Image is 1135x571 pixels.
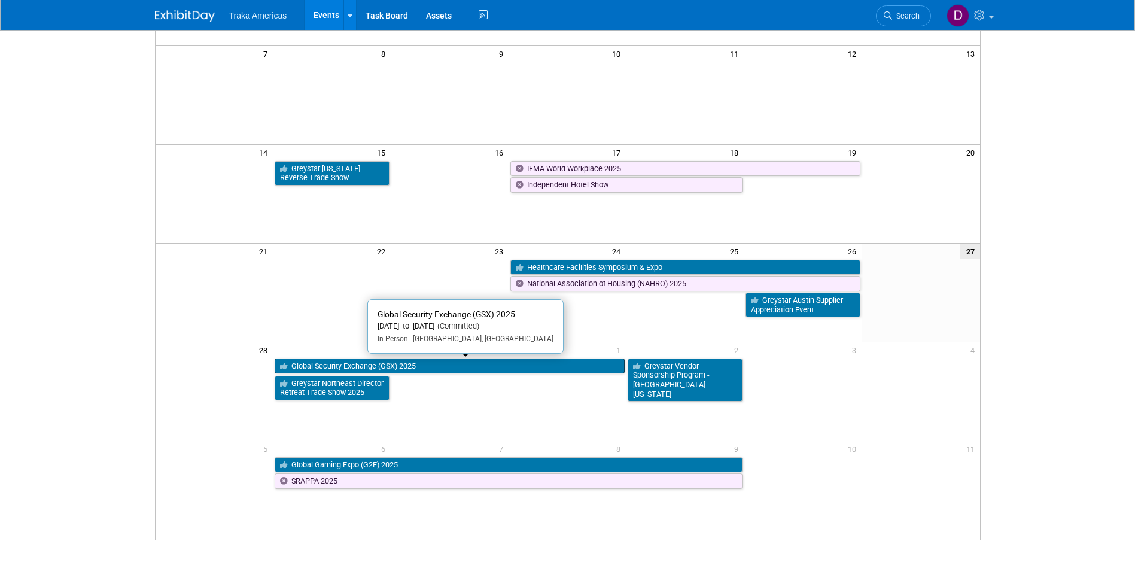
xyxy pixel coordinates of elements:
[380,46,391,61] span: 8
[510,177,743,193] a: Independent Hotel Show
[969,342,980,357] span: 4
[745,293,860,317] a: Greystar Austin Supplier Appreciation Event
[965,441,980,456] span: 11
[378,309,515,319] span: Global Security Exchange (GSX) 2025
[498,46,509,61] span: 9
[733,342,744,357] span: 2
[494,145,509,160] span: 16
[275,359,625,374] a: Global Security Exchange (GSX) 2025
[376,145,391,160] span: 15
[378,321,553,332] div: [DATE] to [DATE]
[965,145,980,160] span: 20
[408,335,553,343] span: [GEOGRAPHIC_DATA], [GEOGRAPHIC_DATA]
[275,161,390,186] a: Greystar [US_STATE] Reverse Trade Show
[155,10,215,22] img: ExhibitDay
[498,441,509,456] span: 7
[615,441,626,456] span: 8
[229,11,287,20] span: Traka Americas
[628,359,743,402] a: Greystar Vendor Sponsorship Program - [GEOGRAPHIC_DATA][US_STATE]
[876,5,931,26] a: Search
[275,473,743,489] a: SRAPPA 2025
[892,11,920,20] span: Search
[434,321,479,330] span: (Committed)
[275,457,743,473] a: Global Gaming Expo (G2E) 2025
[258,244,273,259] span: 21
[258,145,273,160] span: 14
[847,46,862,61] span: 12
[960,244,980,259] span: 27
[729,145,744,160] span: 18
[262,441,273,456] span: 5
[615,342,626,357] span: 1
[380,441,391,456] span: 6
[847,441,862,456] span: 10
[611,244,626,259] span: 24
[847,145,862,160] span: 19
[262,46,273,61] span: 7
[510,276,861,291] a: National Association of Housing (NAHRO) 2025
[510,260,861,275] a: Healthcare Facilities Symposium & Expo
[510,161,861,177] a: IFMA World Workplace 2025
[611,145,626,160] span: 17
[258,342,273,357] span: 28
[611,46,626,61] span: 10
[965,46,980,61] span: 13
[494,244,509,259] span: 23
[378,335,408,343] span: In-Person
[275,376,390,400] a: Greystar Northeast Director Retreat Trade Show 2025
[947,4,969,27] img: Dorothy Pecoraro
[733,441,744,456] span: 9
[729,46,744,61] span: 11
[376,244,391,259] span: 22
[847,244,862,259] span: 26
[851,342,862,357] span: 3
[729,244,744,259] span: 25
